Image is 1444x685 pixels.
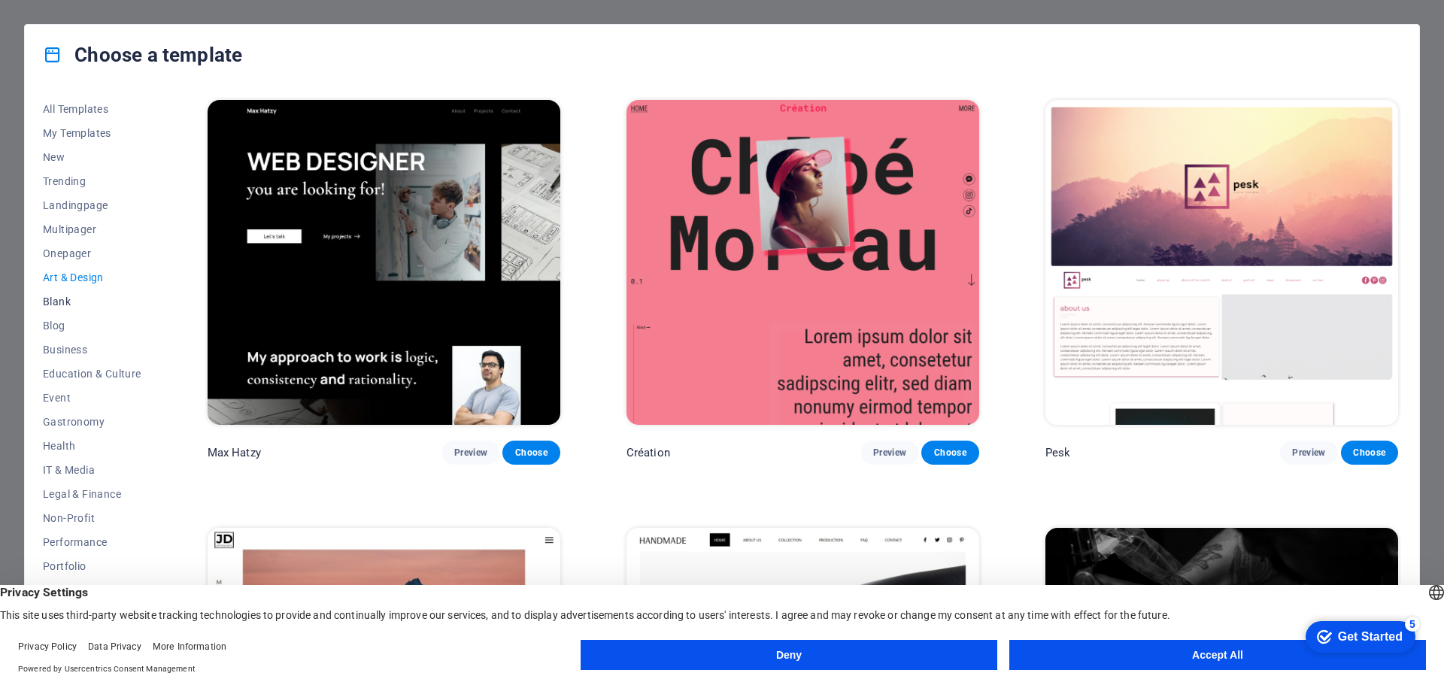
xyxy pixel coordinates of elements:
[1045,100,1398,425] img: Pesk
[43,434,141,458] button: Health
[43,43,242,67] h4: Choose a template
[626,100,979,425] img: Création
[208,100,560,425] img: Max Hatzy
[43,223,141,235] span: Multipager
[43,410,141,434] button: Gastronomy
[43,578,141,602] button: Services
[111,3,126,18] div: 5
[1353,447,1386,459] span: Choose
[43,440,141,452] span: Health
[43,296,141,308] span: Blank
[442,441,499,465] button: Preview
[43,97,141,121] button: All Templates
[43,103,141,115] span: All Templates
[1292,447,1325,459] span: Preview
[43,271,141,283] span: Art & Design
[514,447,548,459] span: Choose
[43,416,141,428] span: Gastronomy
[43,458,141,482] button: IT & Media
[43,121,141,145] button: My Templates
[454,447,487,459] span: Preview
[1280,441,1337,465] button: Preview
[933,447,966,459] span: Choose
[44,17,109,30] div: Get Started
[873,447,906,459] span: Preview
[43,314,141,338] button: Blog
[43,241,141,265] button: Onepager
[626,445,670,460] p: Création
[43,193,141,217] button: Landingpage
[1341,441,1398,465] button: Choose
[43,289,141,314] button: Blank
[43,344,141,356] span: Business
[43,368,141,380] span: Education & Culture
[43,386,141,410] button: Event
[43,530,141,554] button: Performance
[43,320,141,332] span: Blog
[861,441,918,465] button: Preview
[43,169,141,193] button: Trending
[43,536,141,548] span: Performance
[208,445,261,460] p: Max Hatzy
[43,338,141,362] button: Business
[43,247,141,259] span: Onepager
[43,488,141,500] span: Legal & Finance
[921,441,978,465] button: Choose
[43,482,141,506] button: Legal & Finance
[43,265,141,289] button: Art & Design
[43,512,141,524] span: Non-Profit
[43,145,141,169] button: New
[43,392,141,404] span: Event
[43,217,141,241] button: Multipager
[43,362,141,386] button: Education & Culture
[43,151,141,163] span: New
[43,506,141,530] button: Non-Profit
[1045,445,1071,460] p: Pesk
[43,464,141,476] span: IT & Media
[43,199,141,211] span: Landingpage
[43,175,141,187] span: Trending
[12,8,122,39] div: Get Started 5 items remaining, 0% complete
[43,560,141,572] span: Portfolio
[43,127,141,139] span: My Templates
[502,441,560,465] button: Choose
[43,554,141,578] button: Portfolio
